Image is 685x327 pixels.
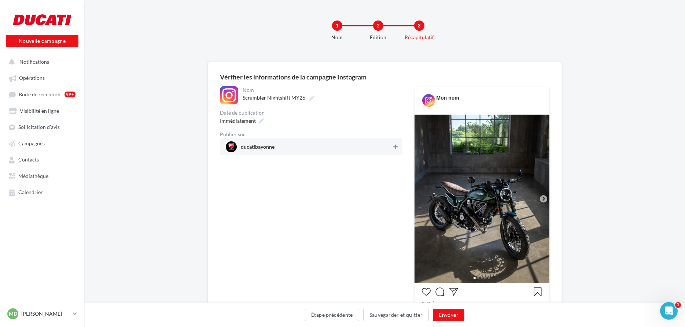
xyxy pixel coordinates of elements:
[19,75,45,81] span: Opérations
[4,169,80,182] a: Médiathèque
[20,108,59,114] span: Visibilité en ligne
[4,71,80,84] a: Opérations
[396,34,443,41] div: Récapitulatif
[363,309,429,321] button: Sauvegarder et quitter
[18,124,60,130] span: Sollicitation d'avis
[4,137,80,150] a: Campagnes
[433,309,464,321] button: Envoyer
[243,94,305,101] span: Scrambler Nightshift MY26
[422,287,431,296] svg: J’aime
[220,132,402,137] div: Publier sur
[241,144,275,152] span: ducatibayonne
[9,310,17,317] span: MD
[4,185,80,198] a: Calendrier
[449,287,458,296] svg: Partager la publication
[414,21,424,31] div: 3
[19,59,49,65] span: Notifications
[373,21,383,31] div: 2
[21,310,70,317] p: [PERSON_NAME]
[18,157,39,163] span: Contacts
[4,88,80,101] a: Boîte de réception99+
[220,74,550,80] div: Vérifier les informations de la campagne Instagram
[18,173,48,179] span: Médiathèque
[6,35,78,47] button: Nouvelle campagne
[305,309,359,321] button: Étape précédente
[19,91,60,97] span: Boîte de réception
[65,92,76,97] div: 99+
[18,189,43,196] span: Calendrier
[533,287,542,296] svg: Enregistrer
[4,153,80,166] a: Contacts
[4,104,80,117] a: Visibilité en ligne
[220,110,402,115] div: Date de publication
[18,140,45,146] span: Campagnes
[4,55,77,68] button: Notifications
[437,94,459,101] div: Mon nom
[660,302,678,320] iframe: Intercom live chat
[243,88,401,93] div: Nom
[675,302,681,308] span: 1
[332,21,342,31] div: 1
[6,307,78,321] a: MD [PERSON_NAME]
[4,120,80,133] a: Sollicitation d'avis
[314,34,361,41] div: Nom
[422,300,542,309] div: 1 J’aime
[220,118,256,124] span: Immédiatement
[435,287,444,296] svg: Commenter
[355,34,402,41] div: Edition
